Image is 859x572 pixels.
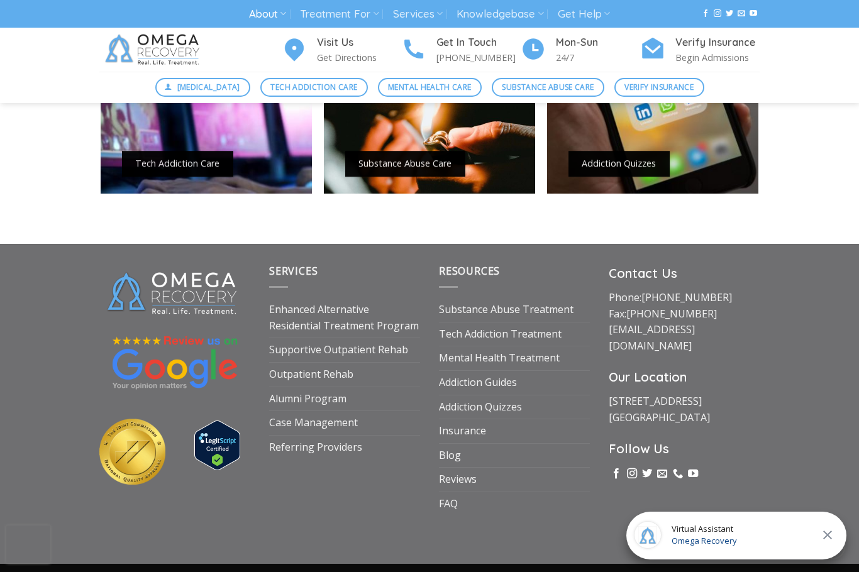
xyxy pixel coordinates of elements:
a: Alumni Program [269,387,346,411]
a: Treatment For [300,3,379,26]
a: Call us [673,468,683,480]
a: Follow on Twitter [642,468,652,480]
a: Mental Health Care [378,78,482,97]
a: About [249,3,286,26]
a: Referring Providers [269,436,362,459]
a: Follow on Instagram [714,9,721,18]
a: Enhanced Alternative Residential Treatment Program [269,298,420,338]
a: Blog [439,444,461,468]
a: Insurance [439,419,486,443]
h3: Follow Us [609,439,760,459]
a: Mental Health Treatment [439,346,560,370]
a: Supportive Outpatient Rehab [269,338,408,362]
iframe: reCAPTCHA [6,525,50,563]
p: 24/7 [556,50,640,65]
a: Verify LegitScript Approval for www.omegarecovery.org [194,437,240,451]
a: Get In Touch [PHONE_NUMBER] [401,35,521,65]
a: Substance Abuse Treatment [439,298,574,322]
h4: Visit Us [317,35,401,51]
a: Tech Addiction Treatment [439,322,562,346]
span: Substance Abuse Care [502,81,594,93]
p: Get Directions [317,50,401,65]
h4: Get In Touch [436,35,521,51]
a: Services [393,3,443,26]
a: Verify Insurance Begin Admissions [640,35,760,65]
span: Tech Addiction Care [270,81,357,93]
span: Resources [439,264,500,278]
a: Addiction Guides [439,371,517,395]
a: Verify Insurance [614,78,704,97]
a: Follow on Instagram [627,468,637,480]
p: Begin Admissions [675,50,760,65]
h4: Mon-Sun [556,35,640,51]
p: Phone: Fax: [609,290,760,354]
a: [PHONE_NUMBER] [626,307,717,321]
h3: Our Location [609,367,760,387]
a: [EMAIL_ADDRESS][DOMAIN_NAME] [609,322,695,353]
a: Follow on YouTube [688,468,698,480]
a: [MEDICAL_DATA] [155,78,251,97]
img: Verify Approval for www.omegarecovery.org [194,421,240,470]
span: Verify Insurance [624,81,694,93]
a: Follow on Twitter [726,9,733,18]
a: FAQ [439,492,458,516]
a: Get Help [558,3,610,26]
span: [MEDICAL_DATA] [177,81,240,93]
a: Knowledgebase [457,3,543,26]
a: Follow on YouTube [750,9,757,18]
span: Mental Health Care [388,81,471,93]
h4: Verify Insurance [675,35,760,51]
strong: Contact Us [609,265,677,281]
a: Reviews [439,468,477,492]
a: [PHONE_NUMBER] [641,290,732,304]
a: [STREET_ADDRESS][GEOGRAPHIC_DATA] [609,394,710,424]
a: Addiction Quizzes [439,395,522,419]
img: Omega Recovery [99,28,209,72]
a: Substance Abuse Care [492,78,604,97]
a: Case Management [269,411,358,435]
a: Send us an email [657,468,667,480]
a: Visit Us Get Directions [282,35,401,65]
a: Follow on Facebook [702,9,709,18]
a: Tech Addiction Care [260,78,368,97]
a: Follow on Facebook [611,468,621,480]
span: Services [269,264,318,278]
p: [PHONE_NUMBER] [436,50,521,65]
a: Outpatient Rehab [269,363,353,387]
a: Send us an email [738,9,745,18]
